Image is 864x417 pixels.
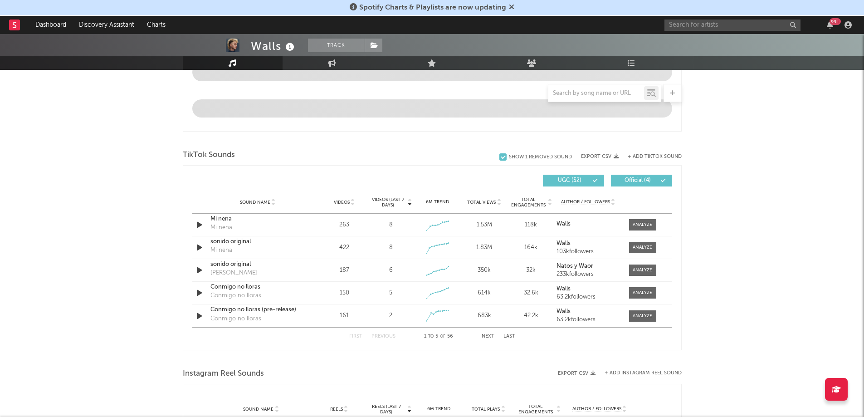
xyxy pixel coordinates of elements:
span: Reels [330,407,343,412]
div: 32.6k [510,289,552,298]
div: 150 [323,289,366,298]
div: 164k [510,243,552,252]
span: Author / Followers [572,406,621,412]
strong: Walls [556,221,571,227]
input: Search for artists [664,20,801,31]
a: Mi nena [210,215,305,224]
div: 350k [463,266,505,275]
a: sonido original [210,260,305,269]
span: Reels (last 7 days) [366,404,406,415]
span: to [428,334,434,339]
div: 614k [463,289,505,298]
div: 683k [463,311,505,320]
span: Total Plays [472,407,500,412]
button: + Add TikTok Sound [628,154,682,159]
a: Conmigo no lloras (pre-release) [210,305,305,314]
div: 422 [323,243,366,252]
span: Official ( 4 ) [617,178,659,183]
span: Dismiss [509,4,514,11]
strong: Walls [556,240,571,246]
div: 263 [323,221,366,230]
strong: Natos y Waor [556,263,593,269]
button: Next [482,334,494,339]
button: Track [308,39,365,52]
button: Last [503,334,515,339]
strong: Walls [556,286,571,292]
span: Instagram Reel Sounds [183,368,264,379]
a: Walls [556,240,620,247]
div: 6M Trend [416,406,462,412]
div: [PERSON_NAME] [210,269,257,278]
button: First [349,334,362,339]
div: 233k followers [556,271,620,278]
button: Export CSV [558,371,596,376]
a: Walls [556,286,620,292]
div: 42.2k [510,311,552,320]
div: 63.2k followers [556,294,620,300]
div: 5 [389,289,392,298]
div: 1 5 56 [414,331,464,342]
span: Total Engagements [510,197,547,208]
strong: Walls [556,309,571,314]
div: 1.83M [463,243,505,252]
div: 2 [389,311,392,320]
div: 1.53M [463,221,505,230]
div: Walls [251,39,297,54]
span: Author / Followers [561,199,610,205]
a: Conmigo no lloras [210,283,305,292]
span: Videos [334,200,350,205]
div: 103k followers [556,249,620,255]
a: Walls [556,221,620,227]
span: of [440,334,445,339]
div: 6M Trend [416,199,459,206]
div: 99 + [830,18,841,25]
div: 63.2k followers [556,317,620,323]
span: Spotify Charts & Playlists are now updating [359,4,506,11]
a: sonido original [210,237,305,246]
button: 99+ [827,21,833,29]
div: 32k [510,266,552,275]
div: Mi nena [210,223,232,232]
span: Total Engagements [516,404,556,415]
div: 6 [389,266,393,275]
div: 187 [323,266,366,275]
span: TikTok Sounds [183,150,235,161]
button: + Add TikTok Sound [619,154,682,159]
span: Total Views [467,200,496,205]
a: Charts [141,16,172,34]
button: Previous [371,334,395,339]
div: Show 1 Removed Sound [509,154,572,160]
button: Official(4) [611,175,672,186]
span: Videos (last 7 days) [370,197,406,208]
a: Walls [556,309,620,315]
div: 161 [323,311,366,320]
div: + Add Instagram Reel Sound [596,371,682,376]
span: UGC ( 52 ) [549,178,591,183]
button: Export CSV [581,154,619,159]
div: Mi nena [210,246,232,255]
div: 8 [389,243,393,252]
a: Discovery Assistant [73,16,141,34]
div: Conmigo no lloras [210,314,261,324]
div: 118k [510,221,552,230]
div: Conmigo no lloras [210,291,261,300]
button: + Add Instagram Reel Sound [605,371,682,376]
span: Sound Name [243,407,273,412]
a: Natos y Waor [556,263,620,270]
span: Sound Name [240,200,270,205]
button: UGC(52) [543,175,604,186]
a: Dashboard [29,16,73,34]
input: Search by song name or URL [548,90,644,97]
div: 8 [389,221,393,230]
